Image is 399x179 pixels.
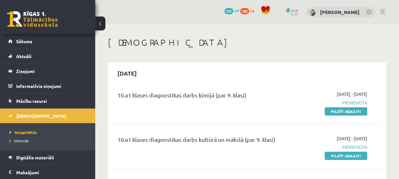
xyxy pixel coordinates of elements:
a: Aktuāli [8,49,87,63]
h2: [DATE] [111,66,143,81]
a: Pildīt ieskaiti [325,107,367,116]
span: 183 [240,8,249,14]
a: Neizpildītās [10,129,89,135]
a: Ziņojumi [8,64,87,78]
span: [DATE] - [DATE] [337,135,367,142]
span: [DEMOGRAPHIC_DATA] [16,113,66,119]
a: 131 mP [224,8,239,13]
span: Pievienota [290,144,367,150]
span: Digitālie materiāli [16,155,54,160]
span: xp [250,8,254,13]
span: 131 [224,8,233,14]
span: Sākums [16,38,32,44]
span: [DATE] - [DATE] [337,91,367,97]
a: Informatīvie ziņojumi [8,79,87,93]
a: Rīgas 1. Tālmācības vidusskola [7,11,58,27]
span: mP [234,8,239,13]
a: [PERSON_NAME] [320,9,360,15]
span: Izlabotās [10,138,29,143]
span: Aktuāli [16,53,31,59]
h1: [DEMOGRAPHIC_DATA] [108,37,386,48]
span: Neizpildītās [10,130,37,135]
a: 183 xp [240,8,257,13]
a: Sākums [8,34,87,49]
a: Mācību resursi [8,94,87,108]
legend: Ziņojumi [16,64,87,78]
a: [DEMOGRAPHIC_DATA] [8,109,87,123]
span: Pievienota [290,99,367,106]
a: Izlabotās [10,138,89,143]
legend: Informatīvie ziņojumi [16,79,87,93]
a: Digitālie materiāli [8,150,87,165]
div: 10.a1 klases diagnostikas darbs kultūrā un mākslā (par 9. klasi) [117,135,281,147]
a: Pildīt ieskaiti [325,152,367,160]
div: 10.a1 klases diagnostikas darbs ķīmijā (par 9. klasi) [117,91,281,103]
span: Mācību resursi [16,98,47,104]
img: Laura Kristiana Kauliņa [309,10,316,16]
